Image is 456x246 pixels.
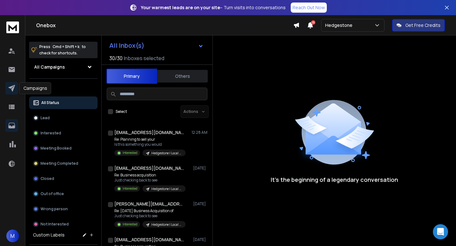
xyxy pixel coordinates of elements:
button: Meeting Booked [29,142,98,155]
button: Closed [29,172,98,185]
p: Re: [DATE] Business Acquisition of [114,208,186,213]
h1: All Inbox(s) [109,42,144,49]
button: Wrong person [29,203,98,215]
p: Re: Business acquisition [114,173,186,178]
h3: Custom Labels [33,232,65,238]
button: Meeting Completed [29,157,98,170]
button: Primary [106,69,157,84]
p: [DATE] [193,166,207,171]
strong: Your warmest leads are on your site [141,4,220,10]
p: Interested [41,131,61,136]
p: All Status [41,100,59,105]
p: [DATE] [193,237,207,242]
h1: All Campaigns [34,64,65,70]
button: All Inbox(s) [104,39,209,52]
p: – Turn visits into conversations [141,4,286,11]
label: Select [116,109,127,114]
p: 12:28 AM [192,130,207,135]
p: It’s the beginning of a legendary conversation [271,175,398,184]
p: Is this something you would [114,142,186,147]
h1: [EMAIL_ADDRESS][DOMAIN_NAME] [114,165,184,171]
button: Not Interested [29,218,98,231]
p: Meeting Booked [41,146,72,151]
button: Others [157,69,208,83]
p: Just checking back to see [114,178,186,183]
div: Open Intercom Messenger [433,224,448,239]
p: Out of office [41,191,64,196]
p: Re: Planning to sell your [114,137,186,142]
p: Reach Out Now [293,4,325,11]
p: Hedgestone | Local Business [151,187,182,191]
img: logo [6,22,19,33]
p: Meeting Completed [41,161,78,166]
button: Interested [29,127,98,139]
span: 15 [311,20,315,25]
button: All Status [29,96,98,109]
p: Just checking back to see [114,213,186,218]
a: Reach Out Now [291,3,327,13]
h3: Filters [29,84,98,93]
p: Press to check for shortcuts. [39,44,86,56]
button: Lead [29,112,98,124]
p: Hedgestone | Local Business [151,222,182,227]
h1: [EMAIL_ADDRESS][DOMAIN_NAME] [114,237,184,243]
h1: [EMAIL_ADDRESS][DOMAIN_NAME] [114,129,184,136]
p: Interested [123,222,137,227]
p: [DATE] [193,201,207,206]
p: Not Interested [41,222,69,227]
button: M [6,230,19,242]
div: Campaigns [19,82,51,94]
p: Get Free Credits [405,22,440,28]
p: Hedgestone | Local Business [151,151,182,156]
button: Get Free Credits [392,19,445,32]
h1: [PERSON_NAME][EMAIL_ADDRESS][DOMAIN_NAME] [114,201,184,207]
p: Wrong person [41,206,68,212]
p: Lead [41,115,50,120]
span: 30 / 30 [109,54,123,62]
p: Interested [123,186,137,191]
span: Cmd + Shift + k [52,43,80,50]
p: Hedgestone [325,22,355,28]
p: Closed [41,176,54,181]
button: Out of office [29,188,98,200]
h3: Inboxes selected [124,54,164,62]
button: All Campaigns [29,61,98,73]
p: Interested [123,151,137,155]
h1: Onebox [36,22,293,29]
